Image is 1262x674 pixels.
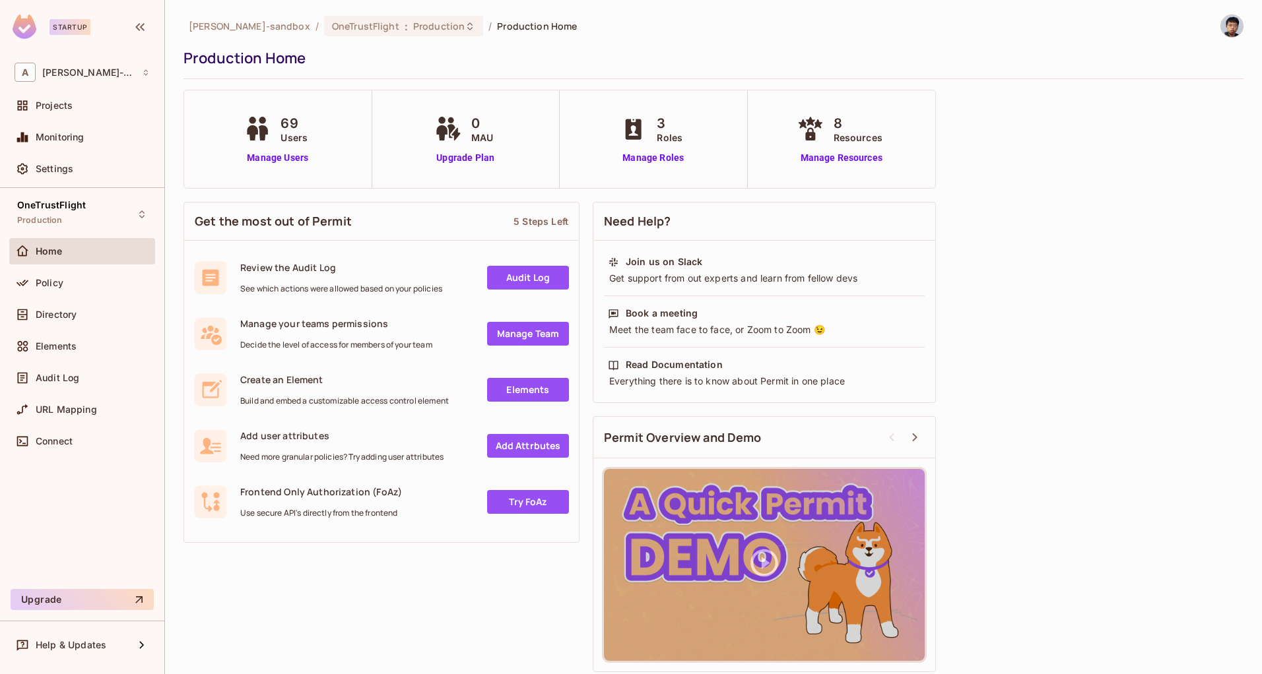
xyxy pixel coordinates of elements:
span: Permit Overview and Demo [604,429,762,446]
span: Settings [36,164,73,174]
span: Policy [36,278,63,288]
div: Startup [50,19,90,35]
span: Need Help? [604,213,671,230]
span: OneTrustFlight [17,200,86,210]
a: Manage Roles [617,151,689,165]
div: Read Documentation [626,358,723,371]
span: Audit Log [36,373,79,383]
span: : [404,21,409,32]
span: Create an Element [240,373,449,386]
a: Manage Users [241,151,314,165]
span: Need more granular policies? Try adding user attributes [240,452,444,462]
a: Elements [487,378,569,402]
span: Roles [657,131,682,144]
span: See which actions were allowed based on your policies [240,284,442,294]
a: Try FoAz [487,490,569,514]
span: Workspace: alex-trustflight-sandbox [42,67,135,78]
span: 69 [281,113,308,133]
span: MAU [471,131,493,144]
span: Manage your teams permissions [240,317,432,330]
a: Manage Team [487,322,569,346]
li: / [315,20,319,32]
a: Manage Resources [794,151,889,165]
div: Meet the team face to face, or Zoom to Zoom 😉 [608,323,921,336]
span: Use secure API's directly from the frontend [240,508,402,518]
span: Monitoring [36,132,84,142]
span: Users [281,131,308,144]
a: Add Attrbutes [487,434,569,458]
span: A [15,63,36,82]
span: Get the most out of Permit [195,213,352,230]
a: Audit Log [487,266,569,290]
span: 0 [471,113,493,133]
span: Build and embed a customizable access control element [240,396,449,406]
span: Elements [36,341,77,352]
span: OneTrustFlight [332,20,399,32]
div: Production Home [183,48,1237,68]
div: Get support from out experts and learn from fellow devs [608,272,921,285]
span: Home [36,246,63,257]
div: Book a meeting [626,307,698,320]
li: / [488,20,492,32]
span: Resources [834,131,882,144]
div: 5 Steps Left [514,215,568,228]
div: Everything there is to know about Permit in one place [608,375,921,388]
span: 8 [834,113,882,133]
div: Join us on Slack [626,255,702,268]
span: Frontend Only Authorization (FoAz) [240,485,402,498]
span: Production [413,20,465,32]
span: Decide the level of access for members of your team [240,340,432,350]
span: Add user attributes [240,429,444,442]
a: Upgrade Plan [432,151,500,165]
span: URL Mapping [36,404,97,415]
span: Projects [36,100,73,111]
span: Production [17,215,63,226]
span: Help & Updates [36,640,106,650]
img: SReyMgAAAABJRU5ErkJggg== [13,15,36,39]
img: Alexander Ip [1221,15,1243,37]
span: the active workspace [189,20,310,32]
span: 3 [657,113,682,133]
span: Production Home [497,20,577,32]
span: Directory [36,309,77,320]
span: Review the Audit Log [240,261,442,274]
span: Connect [36,436,73,446]
button: Upgrade [11,589,154,610]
